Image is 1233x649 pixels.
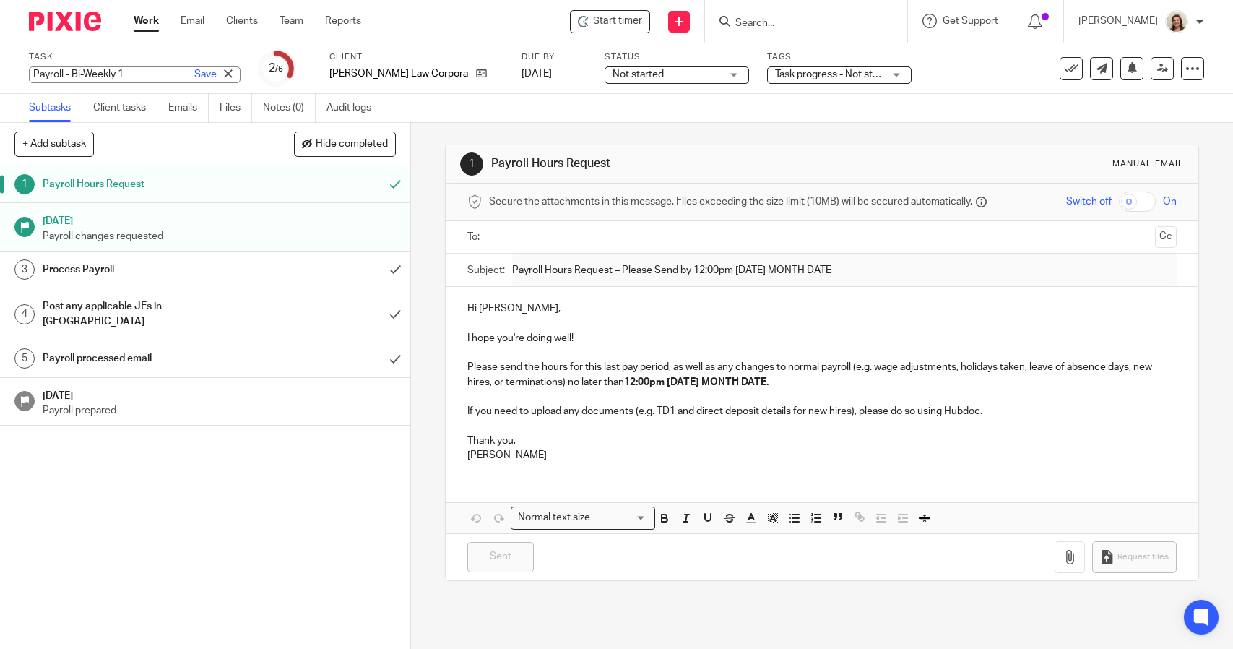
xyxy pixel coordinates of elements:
[329,51,503,63] label: Client
[605,51,749,63] label: Status
[194,67,217,82] a: Save
[943,16,998,26] span: Get Support
[1078,14,1158,28] p: [PERSON_NAME]
[467,230,483,244] label: To:
[43,348,259,369] h1: Payroll processed email
[511,507,655,529] div: Search for option
[489,194,972,209] span: Secure the attachments in this message. Files exceeding the size limit (10MB) will be secured aut...
[43,210,396,228] h1: [DATE]
[1155,226,1177,248] button: Cc
[43,259,259,280] h1: Process Payroll
[294,132,396,156] button: Hide completed
[1112,158,1184,170] div: Manual email
[467,434,1176,448] p: Thank you,
[329,66,469,81] p: [PERSON_NAME] Law Corporation
[467,360,1176,390] p: Please send the hours for this last pay period, as well as any changes to normal payroll (e.g. wa...
[181,14,204,28] a: Email
[269,60,283,77] div: 2
[134,14,159,28] a: Work
[226,14,258,28] a: Clients
[613,69,664,79] span: Not started
[594,510,646,525] input: Search for option
[14,174,35,194] div: 1
[263,94,316,122] a: Notes (0)
[624,377,769,387] strong: 12:00pm [DATE] MONTH DATE.
[325,14,361,28] a: Reports
[467,542,534,573] input: Sent
[467,404,1176,418] p: If you need to upload any documents (e.g. TD1 and direct deposit details for new hires), please d...
[43,403,396,418] p: Payroll prepared
[29,94,82,122] a: Subtasks
[514,510,593,525] span: Normal text size
[775,69,912,79] span: Task progress - Not started + 1
[734,17,864,30] input: Search
[43,229,396,244] p: Payroll changes requested
[1117,551,1169,563] span: Request files
[1165,10,1188,33] img: Morgan.JPG
[491,156,853,171] h1: Payroll Hours Request
[467,331,1176,345] p: I hope you're doing well!
[570,10,650,33] div: Joshua Krueger Law Corporation - Payroll - Bi-Weekly 1
[1066,194,1112,209] span: Switch off
[14,348,35,369] div: 5
[460,152,483,176] div: 1
[93,94,157,122] a: Client tasks
[522,51,587,63] label: Due by
[467,301,1176,316] p: Hi [PERSON_NAME],
[43,296,259,332] h1: Post any applicable JEs in [GEOGRAPHIC_DATA]
[220,94,252,122] a: Files
[168,94,209,122] a: Emails
[1163,194,1177,209] span: On
[316,139,388,150] span: Hide completed
[29,12,101,31] img: Pixie
[275,65,283,73] small: /6
[467,263,505,278] label: Subject:
[14,132,94,156] button: + Add subtask
[43,173,259,195] h1: Payroll Hours Request
[14,259,35,280] div: 3
[29,51,241,63] label: Task
[43,385,396,403] h1: [DATE]
[467,448,1176,463] p: [PERSON_NAME]
[29,66,241,83] div: Payroll - Bi-Weekly 1
[1092,541,1176,574] button: Request files
[14,304,35,324] div: 4
[326,94,382,122] a: Audit logs
[767,51,912,63] label: Tags
[593,14,642,29] span: Start timer
[280,14,303,28] a: Team
[522,69,552,79] span: [DATE]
